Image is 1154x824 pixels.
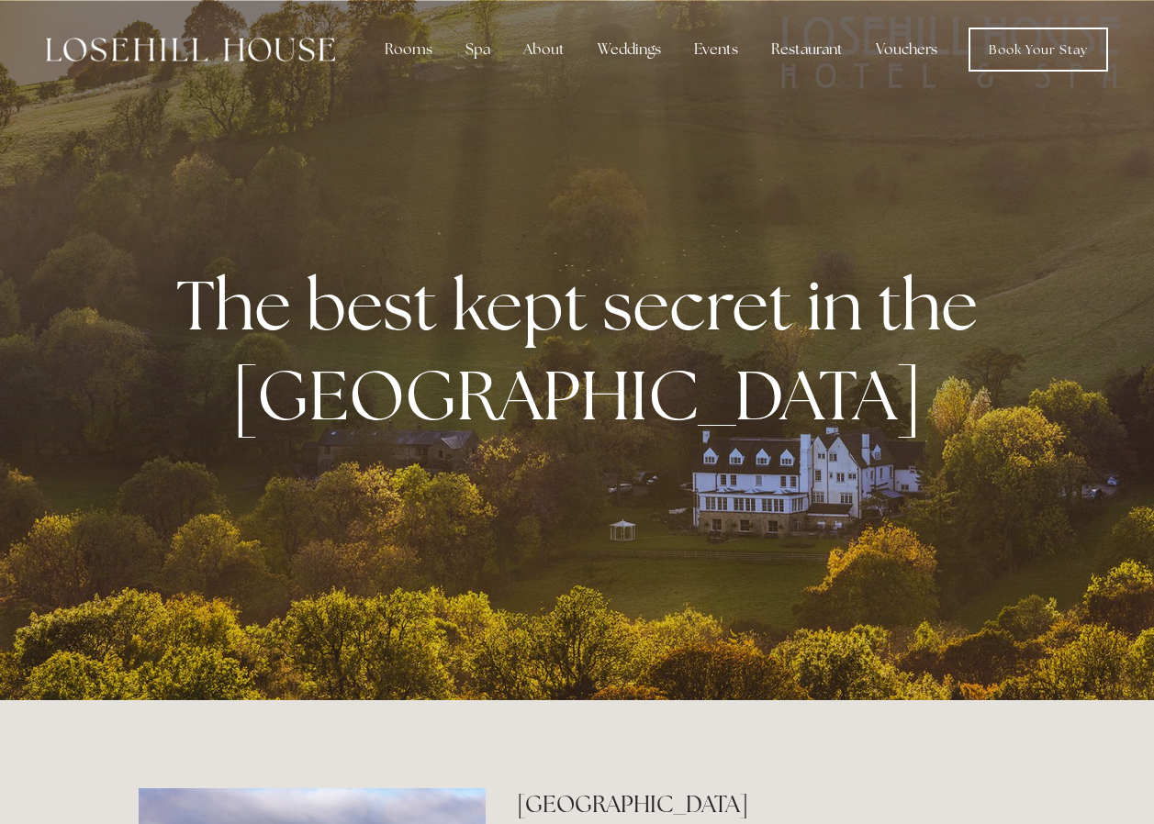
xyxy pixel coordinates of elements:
div: Rooms [370,31,447,68]
a: Book Your Stay [969,28,1108,72]
img: Losehill House [46,38,335,61]
h2: [GEOGRAPHIC_DATA] [517,788,1015,820]
a: Vouchers [861,31,952,68]
div: Events [679,31,753,68]
div: Restaurant [756,31,857,68]
strong: The best kept secret in the [GEOGRAPHIC_DATA] [176,260,992,440]
div: Spa [451,31,505,68]
div: About [509,31,579,68]
div: Weddings [583,31,676,68]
